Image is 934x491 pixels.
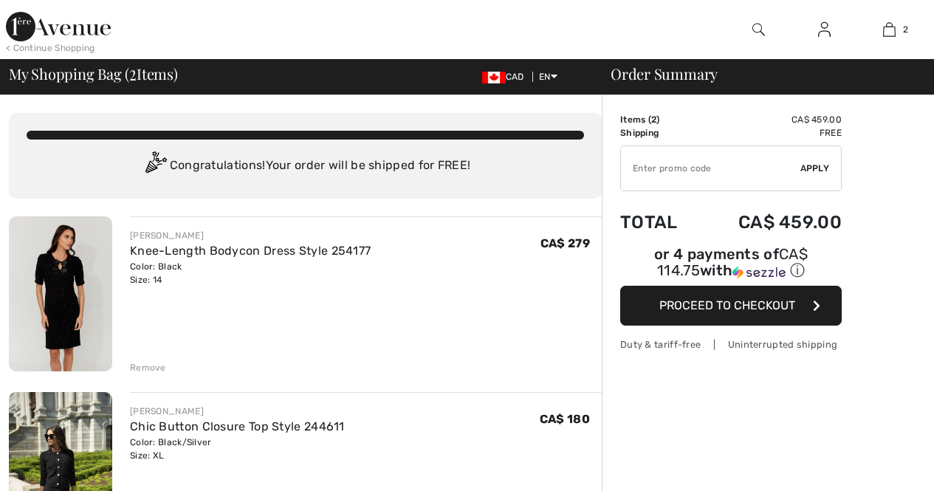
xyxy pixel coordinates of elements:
span: CA$ 180 [540,412,590,426]
img: Sezzle [732,266,786,279]
div: Congratulations! Your order will be shipped for FREE! [27,151,584,181]
td: Free [699,126,842,140]
div: Color: Black Size: 14 [130,260,371,286]
span: 2 [651,114,656,125]
button: Proceed to Checkout [620,286,842,326]
img: Knee-Length Bodycon Dress Style 254177 [9,216,112,371]
span: My Shopping Bag ( Items) [9,66,178,81]
span: Proceed to Checkout [659,298,795,312]
a: Sign In [806,21,842,39]
td: Shipping [620,126,699,140]
img: 1ère Avenue [6,12,111,41]
div: Color: Black/Silver Size: XL [130,436,345,462]
img: Congratulation2.svg [140,151,170,181]
a: Knee-Length Bodycon Dress Style 254177 [130,244,371,258]
span: CA$ 114.75 [657,245,808,279]
div: [PERSON_NAME] [130,405,345,418]
img: search the website [752,21,765,38]
span: Apply [800,162,830,175]
td: CA$ 459.00 [699,197,842,247]
img: My Info [818,21,831,38]
div: Remove [130,361,166,374]
a: 2 [857,21,921,38]
span: 2 [129,63,137,82]
div: [PERSON_NAME] [130,229,371,242]
span: CAD [482,72,530,82]
td: Items ( ) [620,113,699,126]
div: Duty & tariff-free | Uninterrupted shipping [620,337,842,351]
div: or 4 payments of with [620,247,842,281]
td: Total [620,197,699,247]
div: Order Summary [593,66,925,81]
span: 2 [903,23,908,36]
div: < Continue Shopping [6,41,95,55]
input: Promo code [621,146,800,190]
span: EN [539,72,557,82]
td: CA$ 459.00 [699,113,842,126]
span: CA$ 279 [540,236,590,250]
img: Canadian Dollar [482,72,506,83]
a: Chic Button Closure Top Style 244611 [130,419,345,433]
img: My Bag [883,21,896,38]
div: or 4 payments ofCA$ 114.75withSezzle Click to learn more about Sezzle [620,247,842,286]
